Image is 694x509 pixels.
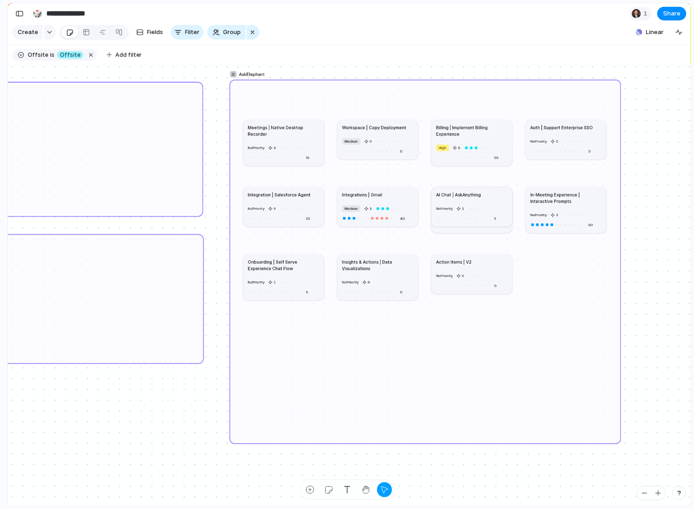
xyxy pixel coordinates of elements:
button: 0 [397,147,406,155]
button: 1 [363,204,373,213]
span: 3 [273,145,276,150]
button: 25 [302,214,314,222]
button: NoPriority [529,137,548,146]
button: NoPriority [529,211,548,219]
button: NoPriority [435,272,454,280]
button: 90 [585,220,596,229]
span: Medium [345,206,358,211]
button: 5 [267,204,278,213]
h1: Action Items | V2 [436,258,471,265]
button: NoPriority [435,204,454,213]
span: Offsite [28,51,48,59]
span: 90 [586,219,595,227]
span: 0 [556,138,558,144]
span: No Priority [530,139,547,143]
span: Add filter [115,51,142,59]
h1: Onboarding | Self Serve Experience Chat Flow [248,258,320,271]
button: Linear [632,25,667,39]
span: Group [223,28,241,37]
span: 5 [492,212,498,221]
button: is [48,50,56,60]
span: 5 [304,287,310,295]
h1: In-Meeting Experience | Interactive Prompts [530,191,602,204]
button: 1 [267,278,278,287]
button: 0 [455,272,466,280]
span: 0 [398,287,405,295]
span: Filter [185,28,200,37]
button: 15 [491,220,501,229]
button: 0 [361,278,372,287]
button: 55 [491,153,502,162]
h1: Meetings | Native Desktop Recorder [248,124,320,137]
span: is [50,51,55,59]
span: No Priority [342,280,359,284]
button: Filter [171,25,203,40]
button: NoPriority [247,143,266,152]
button: 5 [302,287,312,296]
span: 40 [398,212,407,221]
span: 5 [273,206,276,211]
span: 0 [368,280,370,285]
span: 1 [370,206,372,211]
span: 1 [462,206,464,211]
button: NoPriority [247,278,266,287]
span: No Priority [530,212,547,217]
span: 0 [586,145,593,153]
h1: Workspace | Copy Deployment [342,124,406,130]
div: 🎲 [32,7,42,20]
button: NoPriority [341,278,360,287]
span: No Priority [248,145,265,149]
span: 1 [644,9,650,18]
button: 3 [267,143,278,152]
span: High [439,145,446,150]
button: 5 [491,214,500,222]
button: 0 [585,147,594,155]
button: High [435,143,450,152]
button: 0 [397,287,406,296]
span: AskElephant [239,71,265,77]
span: 0 [398,145,405,153]
button: 0 [549,137,560,146]
span: Share [663,9,680,18]
button: 5 [451,143,462,152]
button: Offsite [55,50,85,60]
span: No Priority [436,273,453,277]
h1: Auth | Support Enterprise SSO [530,124,593,130]
span: No Priority [248,206,265,210]
button: Medium [341,137,362,146]
span: 1 [273,280,276,285]
span: Linear [646,28,664,37]
button: 0 [491,281,500,290]
span: 15 [492,219,500,227]
span: Create [18,28,38,37]
span: No Priority [436,206,453,210]
h1: Billing | Implement Billing Experience [436,124,508,137]
span: 0 [462,273,464,278]
span: No Priority [248,280,265,284]
button: 3 [549,211,560,219]
button: Group [207,25,246,40]
button: 1 [455,204,466,213]
span: 55 [492,152,501,160]
span: 0 [492,280,499,288]
h1: Integration | Salesforce Agent [248,191,311,198]
button: Add filter [101,49,147,61]
span: Fields [147,28,164,37]
span: 5 [458,145,461,150]
button: NoPriority [247,204,266,213]
h1: Insights & Actions | Data Visualizations [342,258,414,271]
button: 0 [363,137,373,146]
button: Share [657,7,686,20]
span: Offsite [60,51,80,59]
span: 15 [304,152,312,160]
span: 25 [304,212,312,221]
button: Create [12,25,43,40]
h1: Integrations | Gmail [342,191,382,198]
span: 0 [370,138,372,144]
button: 🎲 [30,6,45,21]
h1: AI Chat | AskAnything [436,191,481,198]
span: 3 [556,212,558,217]
button: 15 [302,153,313,162]
button: Fields [133,25,167,40]
span: Medium [345,138,358,144]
